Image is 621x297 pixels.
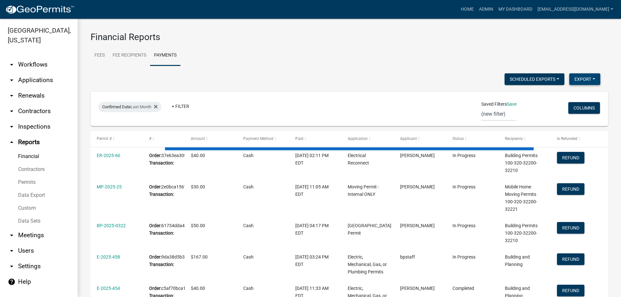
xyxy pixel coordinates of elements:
[295,183,335,198] div: [DATE] 11:05 AM EDT
[149,153,161,158] b: Order:
[150,45,180,66] a: Payments
[295,222,335,237] div: [DATE] 04:17 PM EDT
[191,223,205,228] span: $50.00
[505,73,564,85] button: Scheduled Exports
[8,262,16,270] i: arrow_drop_down
[8,278,16,286] i: help
[97,184,122,189] a: MP-2025-25
[91,32,608,43] h3: Financial Reports
[191,184,205,189] span: $30.00
[91,131,143,147] datatable-header-cell: Permit #
[102,104,131,109] span: Confirmed Date
[557,187,584,192] wm-modal-confirm: Refund Payment
[446,131,499,147] datatable-header-cell: Status
[185,131,237,147] datatable-header-cell: Amount
[557,136,577,141] span: Is Refunded
[243,223,254,228] span: Cash
[557,222,584,234] button: Refund
[476,3,496,16] a: Admin
[143,131,185,147] datatable-header-cell: #
[97,153,120,158] a: ER-2025-66
[149,222,178,237] div: 61734dda44e946dfa41bee7306e1e58a
[507,101,517,107] a: Save
[97,254,120,260] a: E-2025-458
[295,136,303,141] span: Paid
[400,136,417,141] span: Applicant
[551,131,603,147] datatable-header-cell: Is Refunded
[97,223,126,228] a: BP-2025-0322
[149,262,174,267] b: Transaction:
[8,92,16,100] i: arrow_drop_down
[243,286,254,291] span: Cash
[98,102,161,112] div: Last Month
[8,231,16,239] i: arrow_drop_down
[191,286,205,291] span: $40.00
[498,131,551,147] datatable-header-cell: Recipients
[149,136,151,141] span: #
[97,286,120,291] a: E-2025-454
[342,131,394,147] datatable-header-cell: Application
[191,153,205,158] span: $40.00
[149,230,174,236] b: Transaction:
[97,136,112,141] span: Permit #
[8,107,16,115] i: arrow_drop_down
[149,160,174,165] b: Transaction:
[243,153,254,158] span: Cash
[400,223,435,228] span: Runda Morton
[557,183,584,195] button: Refund
[557,288,584,293] wm-modal-confirm: Refund Payment
[505,184,537,211] span: Mobile Home Moving Permits 100-320-32200-32221
[452,153,475,158] span: In Progress
[452,286,474,291] span: Completed
[505,223,538,243] span: Building Permits 100-320-32200-32210
[557,257,584,262] wm-modal-confirm: Refund Payment
[557,253,584,265] button: Refund
[237,131,289,147] datatable-header-cell: Payment Method
[91,45,109,66] a: Fees
[243,136,273,141] span: Payment Method
[348,136,368,141] span: Application
[557,226,584,231] wm-modal-confirm: Refund Payment
[149,254,161,260] b: Order:
[289,131,342,147] datatable-header-cell: Paid
[191,254,208,260] span: $167.00
[496,3,535,16] a: My Dashboard
[535,3,616,16] a: [EMAIL_ADDRESS][DOMAIN_NAME]
[348,153,369,165] span: Electrical Reconnect
[295,253,335,268] div: [DATE] 03:24 PM EDT
[568,102,600,114] button: Columns
[557,156,584,161] wm-modal-confirm: Refund Payment
[569,73,600,85] button: Export
[557,152,584,164] button: Refund
[557,285,584,296] button: Refund
[149,253,178,268] div: 9da38d5b347043c38e3d44d9eaf705d5
[167,101,194,112] a: + Filter
[452,223,475,228] span: In Progress
[8,61,16,69] i: arrow_drop_down
[348,223,391,236] span: Abbeville County Building Permit
[149,183,178,198] div: 2e0bca1567e445dfb3798e713c28f57f
[149,286,161,291] b: Order:
[452,254,475,260] span: In Progress
[149,152,178,167] div: 37e63ea30f74475faee48fc22ec98761
[149,184,161,189] b: Order:
[8,247,16,255] i: arrow_drop_down
[8,76,16,84] i: arrow_drop_down
[481,101,507,108] span: Saved Filters
[458,3,476,16] a: Home
[452,184,475,189] span: In Progress
[505,153,538,173] span: Building Permits 100-320-32200-32210
[8,138,16,146] i: arrow_drop_up
[348,184,379,197] span: Moving Permit - Internal ONLY
[243,254,254,260] span: Cash
[191,136,205,141] span: Amount
[348,254,387,274] span: Electric, Mechanical, Gas, or Plumbing Permits
[149,192,174,197] b: Transaction:
[400,184,435,189] span: Runda Morton
[400,286,435,291] span: Runda Morton
[452,136,464,141] span: Status
[149,223,161,228] b: Order:
[505,254,530,267] span: Building and Planning
[8,123,16,131] i: arrow_drop_down
[109,45,150,66] a: Fee Recipients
